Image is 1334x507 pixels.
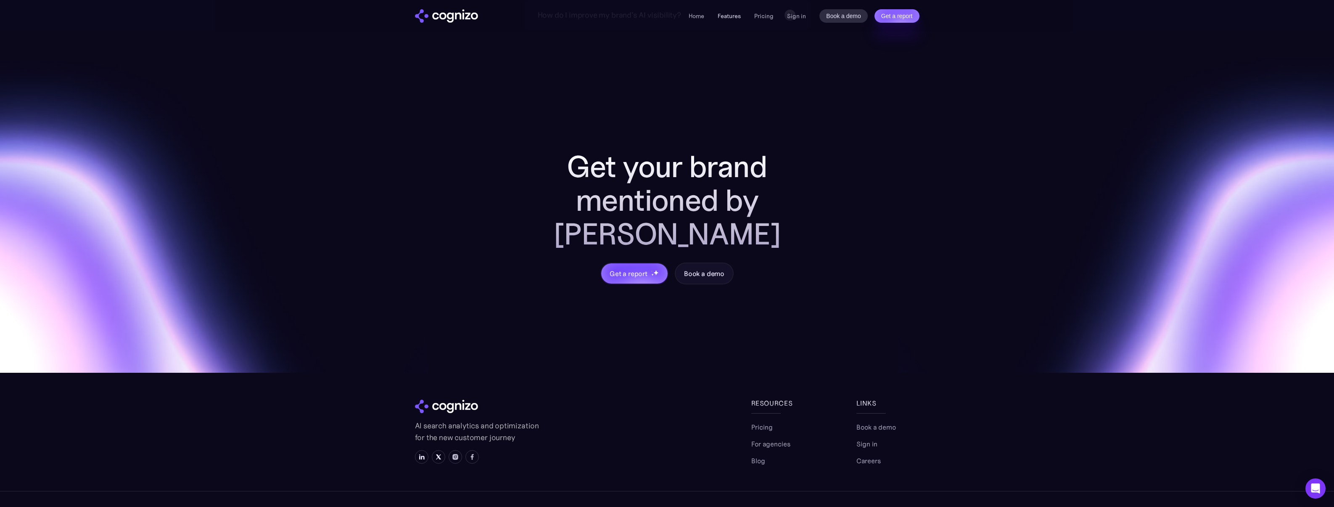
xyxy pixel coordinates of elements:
[751,398,814,408] div: Resources
[435,454,442,460] img: X icon
[415,9,478,23] a: home
[819,9,868,23] a: Book a demo
[856,439,877,449] a: Sign in
[856,422,896,432] a: Book a demo
[415,9,478,23] img: cognizo logo
[856,398,919,408] div: links
[754,12,774,20] a: Pricing
[651,273,654,276] img: star
[651,271,652,272] img: star
[718,12,741,20] a: Features
[751,422,773,432] a: Pricing
[684,268,724,279] div: Book a demo
[675,263,734,284] a: Book a demo
[610,268,647,279] div: Get a report
[751,439,790,449] a: For agencies
[415,420,541,443] p: AI search analytics and optimization for the new customer journey
[689,12,704,20] a: Home
[600,263,668,284] a: Get a reportstarstarstar
[418,454,425,460] img: LinkedIn icon
[751,456,765,466] a: Blog
[787,11,806,21] a: Sign in
[874,9,919,23] a: Get a report
[1305,478,1326,499] div: Open Intercom Messenger
[533,150,802,251] h2: Get your brand mentioned by [PERSON_NAME]
[856,456,881,466] a: Careers
[415,400,478,413] img: cognizo logo
[653,270,659,275] img: star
